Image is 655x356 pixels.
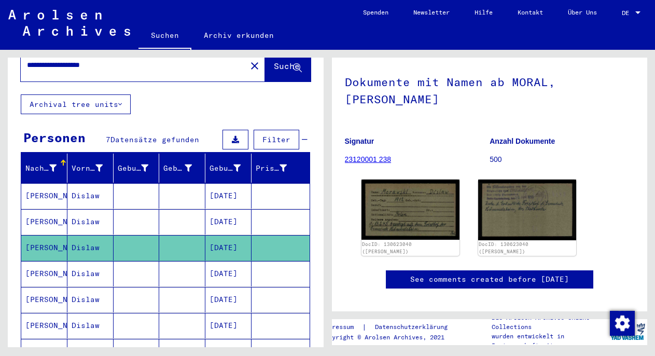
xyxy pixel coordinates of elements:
span: DE [622,9,633,17]
mat-cell: Dislaw [67,261,114,286]
mat-cell: Dislaw [67,235,114,261]
mat-header-cell: Geburt‏ [159,154,205,183]
div: Geburtsdatum [210,163,241,174]
div: Zustimmung ändern [609,310,634,335]
mat-cell: [PERSON_NAME] [21,287,67,312]
div: Vorname [72,160,116,176]
a: Suchen [138,23,191,50]
div: Vorname [72,163,103,174]
div: Geburt‏ [163,160,205,176]
div: Geburt‏ [163,163,192,174]
mat-cell: [PERSON_NAME] [21,209,67,235]
a: Impressum [321,322,362,333]
div: Geburtsname [118,160,162,176]
mat-cell: [PERSON_NAME] [21,313,67,338]
span: Datensätze gefunden [110,135,199,144]
mat-cell: [DATE] [205,183,252,209]
a: DocID: 130623040 ([PERSON_NAME]) [479,241,528,254]
div: Personen [23,128,86,147]
mat-cell: [PERSON_NAME] [21,183,67,209]
mat-cell: [DATE] [205,209,252,235]
a: See comments created before [DATE] [410,274,569,285]
button: Clear [244,55,265,76]
img: Arolsen_neg.svg [8,10,130,36]
mat-header-cell: Geburtsname [114,154,160,183]
button: Suche [265,49,311,81]
mat-cell: Dislaw [67,183,114,209]
div: Geburtsdatum [210,160,254,176]
span: Suche [274,61,300,71]
p: wurden entwickelt in Partnerschaft mit [492,332,608,350]
div: Prisoner # [256,163,287,174]
p: 500 [490,154,634,165]
p: Copyright © Arolsen Archives, 2021 [321,333,460,342]
div: Nachname [25,160,69,176]
mat-header-cell: Vorname [67,154,114,183]
mat-cell: [DATE] [205,235,252,261]
img: 002.jpg [478,180,576,240]
mat-header-cell: Nachname [21,154,67,183]
mat-header-cell: Geburtsdatum [205,154,252,183]
a: DocID: 130623040 ([PERSON_NAME]) [362,241,412,254]
mat-cell: [PERSON_NAME] [21,235,67,261]
span: Filter [262,135,290,144]
b: Signatur [345,137,374,145]
a: 23120001 238 [345,155,392,163]
mat-cell: Dislaw [67,287,114,312]
mat-cell: [PERSON_NAME] [21,261,67,286]
div: Geburtsname [118,163,149,174]
mat-cell: Dislaw [67,209,114,235]
button: Archival tree units [21,94,131,114]
mat-header-cell: Prisoner # [252,154,310,183]
mat-cell: [DATE] [205,313,252,338]
button: Filter [254,130,299,149]
div: Prisoner # [256,160,300,176]
img: yv_logo.png [608,319,647,345]
img: 001.jpg [361,180,459,240]
div: | [321,322,460,333]
mat-cell: [DATE] [205,261,252,286]
a: Datenschutzerklärung [367,322,460,333]
p: Die Arolsen Archives Online-Collections [492,313,608,332]
span: 7 [106,135,110,144]
div: Nachname [25,163,57,174]
img: Zustimmung ändern [610,311,635,336]
mat-icon: close [248,60,261,72]
mat-cell: [DATE] [205,287,252,312]
b: Anzahl Dokumente [490,137,555,145]
a: Archiv erkunden [191,23,286,48]
mat-cell: Dislaw [67,313,114,338]
h1: Dokumente mit Namen ab MORAL, [PERSON_NAME] [345,58,635,121]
